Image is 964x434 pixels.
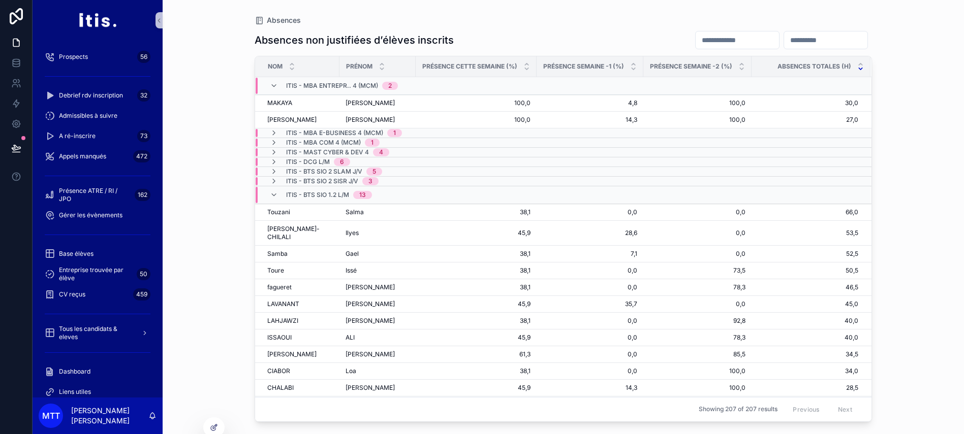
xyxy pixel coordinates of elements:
[649,367,745,375] a: 100,0
[422,367,531,375] a: 38,1
[267,283,333,291] a: fagueret
[422,350,531,358] span: 61,3
[422,116,531,124] a: 100,0
[346,317,395,325] span: [PERSON_NAME]
[543,317,637,325] a: 0,0
[422,208,531,216] span: 38,1
[422,300,531,308] a: 45,9
[267,283,292,291] span: fagueret
[752,116,858,124] span: 27,0
[346,300,410,308] a: [PERSON_NAME]
[543,384,637,392] span: 14,3
[649,333,745,342] span: 78,3
[543,300,637,308] span: 35,7
[78,12,116,28] img: App logo
[543,367,637,375] span: 0,0
[346,333,410,342] a: ALI
[752,229,858,237] a: 53,5
[752,208,858,216] a: 66,0
[543,350,637,358] a: 0,0
[137,268,150,280] div: 50
[752,300,858,308] a: 45,0
[543,208,637,216] a: 0,0
[346,350,395,358] span: [PERSON_NAME]
[543,229,637,237] a: 28,6
[368,177,372,185] div: 3
[267,99,333,107] a: MAKAYA
[59,187,131,203] span: Présence ATRE / RI / JPO
[39,324,157,342] a: Tous les candidats & eleves
[752,384,858,392] span: 28,5
[268,62,283,71] span: Nom
[543,283,637,291] span: 0,0
[59,290,85,298] span: CV reçus
[346,116,410,124] a: [PERSON_NAME]
[267,15,301,25] span: Absences
[649,384,745,392] span: 100,0
[543,62,624,71] span: Présence semaine -1 (%)
[649,317,745,325] a: 92,8
[422,317,531,325] a: 38,1
[346,250,359,258] span: Gael
[650,62,732,71] span: Présence semaine -2 (%)
[59,368,90,376] span: Dashboard
[286,129,383,137] span: ITIS - MBA E-Business 4 (MCM)
[39,107,157,125] a: Admissibles à suivre
[137,51,150,63] div: 56
[42,410,60,422] span: MTT
[346,300,395,308] span: [PERSON_NAME]
[778,62,851,71] span: Absences totales (h)
[752,283,858,291] span: 46,5
[59,112,117,120] span: Admissibles à suivre
[346,250,410,258] a: Gael
[137,130,150,142] div: 73
[346,116,395,124] span: [PERSON_NAME]
[422,250,531,258] span: 38,1
[422,333,531,342] a: 45,9
[286,168,362,176] span: ITIS - BTS SIO 2 SLAM J/V
[59,266,133,282] span: Entreprise trouvée par élève
[649,229,745,237] a: 0,0
[422,99,531,107] span: 100,0
[267,333,333,342] a: ISSAOUI
[543,266,637,275] span: 0,0
[649,208,745,216] span: 0,0
[286,82,378,90] span: ITIS - MBA Entrepr.. 4 (MCM)
[752,266,858,275] a: 50,5
[346,384,395,392] span: [PERSON_NAME]
[346,317,410,325] a: [PERSON_NAME]
[59,132,96,140] span: A ré-inscrire
[752,250,858,258] a: 52,5
[39,362,157,381] a: Dashboard
[267,116,333,124] a: [PERSON_NAME]
[752,99,858,107] a: 30,0
[135,189,150,201] div: 162
[39,86,157,105] a: Debrief rdv inscription32
[346,229,359,237] span: Ilyes
[752,367,858,375] a: 34,0
[39,383,157,401] a: Liens utiles
[379,148,383,156] div: 4
[267,367,290,375] span: CIABOR
[388,82,392,90] div: 2
[39,285,157,304] a: CV reçus459
[543,116,637,124] a: 14,3
[649,250,745,258] a: 0,0
[340,158,344,166] div: 6
[346,350,410,358] a: [PERSON_NAME]
[39,147,157,165] a: Appels manqués472
[267,225,333,241] a: [PERSON_NAME]-CHILALI
[543,99,637,107] a: 4,8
